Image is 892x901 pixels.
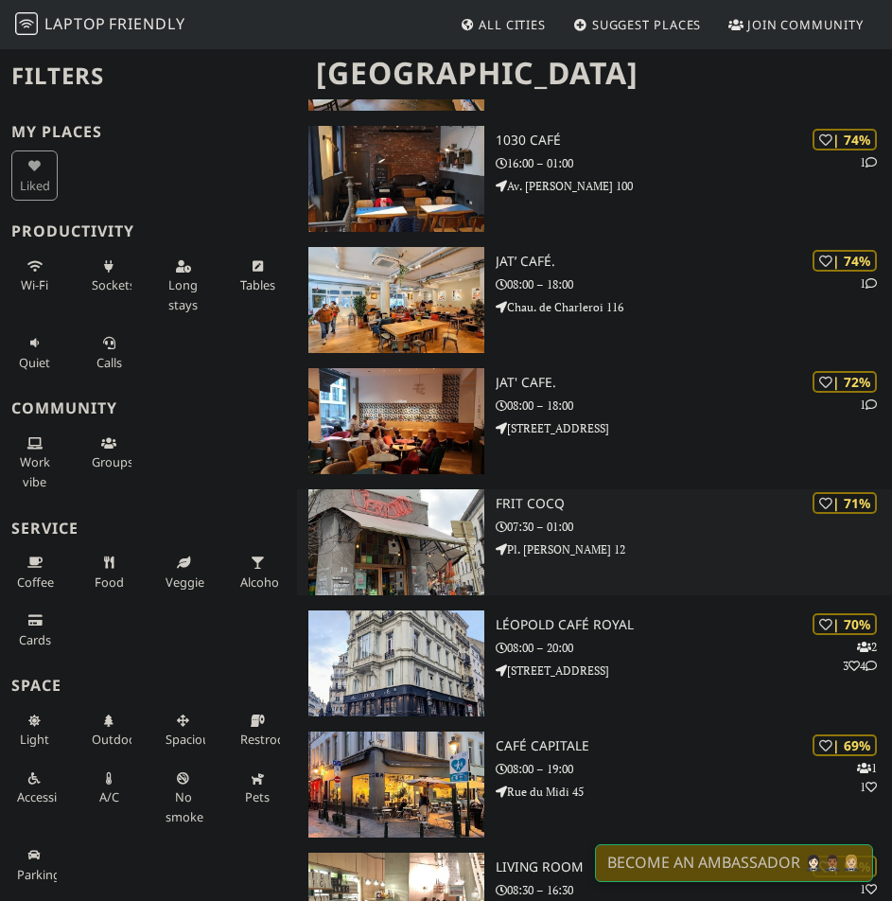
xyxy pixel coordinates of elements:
div: | 71% [813,492,877,514]
p: [STREET_ADDRESS] [496,419,892,437]
div: | 70% [813,613,877,635]
h3: Café Capitale [496,738,892,754]
span: All Cities [479,16,546,33]
img: 1030 Café [308,126,484,232]
span: Accessible [17,788,74,805]
span: Power sockets [92,276,135,293]
span: Natural light [20,731,49,748]
img: Frit Cocq [308,489,484,595]
p: 08:30 – 16:30 [496,881,892,899]
h3: Service [11,520,286,538]
img: LaptopFriendly [15,12,38,35]
img: Léopold Café Royal [308,610,484,716]
p: Chau. de Charleroi 116 [496,298,892,316]
h3: 1030 Café [496,132,892,149]
span: Air conditioned [99,788,119,805]
img: JAT’ Café. [308,247,484,353]
span: Video/audio calls [96,354,122,371]
img: Café Capitale [308,732,484,838]
h3: Léopold Café Royal [496,617,892,633]
button: A/C [86,763,132,813]
p: 1 [860,880,877,898]
a: Café Capitale | 69% 11 Café Capitale 08:00 – 19:00 Rue du Midi 45 [297,732,892,838]
span: Quiet [19,354,50,371]
h3: JAT' Cafe. [496,375,892,391]
p: 1 1 [857,759,877,795]
a: 1030 Café | 74% 1 1030 Café 16:00 – 01:00 Av. [PERSON_NAME] 100 [297,126,892,232]
a: Join Community [721,8,871,42]
h2: Filters [11,47,286,105]
span: Alcohol [240,574,282,591]
a: Léopold Café Royal | 70% 234 Léopold Café Royal 08:00 – 20:00 [STREET_ADDRESS] [297,610,892,716]
h3: Frit Cocq [496,496,892,512]
span: Restroom [240,731,296,748]
button: Alcohol [235,547,281,597]
a: LaptopFriendly LaptopFriendly [15,9,185,42]
h3: JAT’ Café. [496,254,892,270]
p: Pl. [PERSON_NAME] 12 [496,540,892,558]
span: Smoke free [166,788,203,824]
button: Spacious [160,705,206,755]
span: Outdoor area [92,731,141,748]
span: Work-friendly tables [240,276,275,293]
a: Frit Cocq | 71% Frit Cocq 07:30 – 01:00 Pl. [PERSON_NAME] 12 [297,489,892,595]
a: Become an Ambassador 🤵🏻‍♀️🤵🏾‍♂️🤵🏼‍♀️ [595,844,873,882]
span: Stable Wi-Fi [21,276,48,293]
h3: Living Room [496,859,892,875]
span: Group tables [92,453,133,470]
p: 1 [860,396,877,414]
p: 07:30 – 01:00 [496,518,892,536]
button: Wi-Fi [11,251,58,301]
h3: Space [11,677,286,695]
button: Sockets [86,251,132,301]
button: Coffee [11,547,58,597]
span: Friendly [109,13,184,34]
a: JAT’ Café. | 74% 1 JAT’ Café. 08:00 – 18:00 Chau. de Charleroi 116 [297,247,892,353]
button: Long stays [160,251,206,320]
button: Pets [235,763,281,813]
p: 08:00 – 18:00 [496,397,892,415]
p: 08:00 – 19:00 [496,760,892,778]
button: Tables [235,251,281,301]
button: Light [11,705,58,755]
div: | 72% [813,371,877,393]
span: Join Community [747,16,864,33]
button: Parking [11,839,58,890]
div: | 69% [813,734,877,756]
button: Food [86,547,132,597]
p: Av. [PERSON_NAME] 100 [496,177,892,195]
button: Accessible [11,763,58,813]
button: Calls [86,327,132,378]
h1: [GEOGRAPHIC_DATA] [301,47,881,99]
button: Outdoor [86,705,132,755]
p: 2 3 4 [843,638,877,674]
span: Veggie [166,574,204,591]
p: 16:00 – 01:00 [496,154,892,172]
span: People working [20,453,50,489]
h3: Productivity [11,222,286,240]
h3: Community [11,399,286,417]
button: Work vibe [11,428,58,497]
button: No smoke [160,763,206,832]
p: [STREET_ADDRESS] [496,662,892,680]
img: JAT' Cafe. [308,368,484,474]
button: Restroom [235,705,281,755]
span: Spacious [166,731,216,748]
span: Suggest Places [592,16,702,33]
span: Credit cards [19,631,51,648]
a: JAT' Cafe. | 72% 1 JAT' Cafe. 08:00 – 18:00 [STREET_ADDRESS] [297,368,892,474]
span: Laptop [44,13,106,34]
button: Cards [11,605,58,655]
span: Coffee [17,574,54,591]
div: | 74% [813,250,877,272]
h3: My Places [11,123,286,141]
button: Groups [86,428,132,478]
span: Pet friendly [245,788,270,805]
p: Rue du Midi 45 [496,783,892,801]
span: Food [95,574,124,591]
p: 1 [860,153,877,171]
a: Suggest Places [566,8,709,42]
p: 08:00 – 20:00 [496,639,892,657]
span: Parking [17,866,61,883]
a: All Cities [452,8,553,42]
